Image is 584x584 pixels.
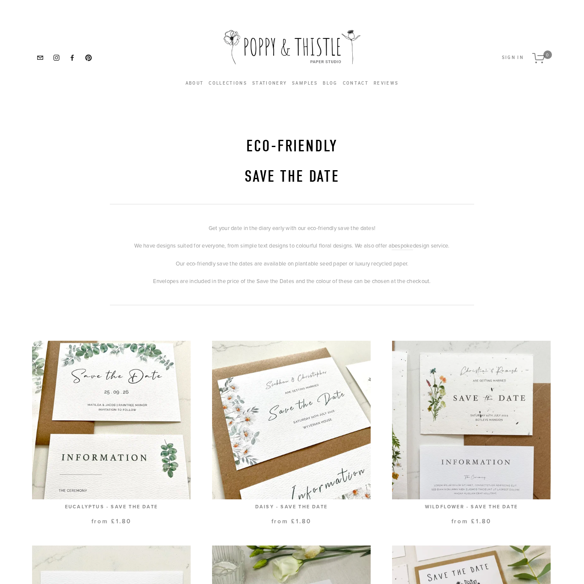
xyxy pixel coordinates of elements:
button: Sign In [502,56,524,60]
p: Get your date in the diary early with our eco-friendly save the dates! [110,222,474,234]
a: Contact [343,79,369,88]
a: Samples [292,79,318,88]
span: 0 [543,50,552,59]
a: About [186,81,204,86]
p: Envelopes are included in the price of the Save the Dates and the colour of these can be chosen a... [110,275,474,287]
p: We have designs suited for everyone, from simple text designs to colourful floral designs. We als... [110,239,474,252]
div: from £1.80 [392,519,551,524]
a: Collections [209,79,247,88]
h1: save the date [110,167,474,187]
a: Blog [323,79,337,88]
a: Reviews [374,79,398,88]
a: 0 items in cart [528,43,556,73]
a: Stationery [252,81,287,86]
img: Poppy &amp; Thistle [224,30,360,68]
div: from £1.80 [212,519,371,524]
p: Our eco-friendly save the dates are available on plantable seed paper or luxury recycled paper. [110,257,474,270]
div: from £1.80 [32,519,191,524]
a: bespoke [392,242,413,250]
h1: eco-friendly [110,137,474,156]
span: Sign In [502,55,524,60]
